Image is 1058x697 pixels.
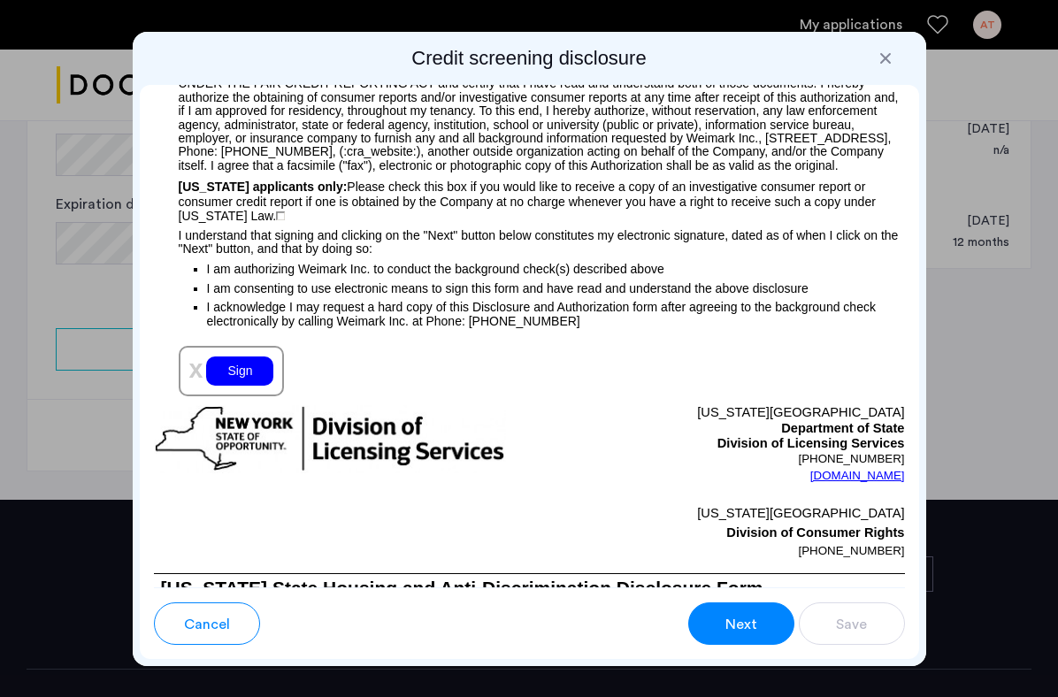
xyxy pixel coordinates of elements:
p: Please check this box if you would like to receive a copy of an investigative consumer report or ... [154,172,905,223]
span: Save [836,614,867,635]
p: [US_STATE][GEOGRAPHIC_DATA] [529,503,905,523]
span: Next [725,614,757,635]
span: [US_STATE] applicants only: [179,180,348,194]
button: button [799,602,905,645]
p: I acknowledge I may request a hard copy of this Disclosure and Authorization form after agreeing ... [207,300,905,328]
button: button [688,602,794,645]
p: Department of State [529,421,905,437]
p: [PHONE_NUMBER] [529,452,905,466]
p: I am consenting to use electronic means to sign this form and have read and understand the above ... [207,279,905,298]
button: button [154,602,260,645]
img: 4LAxfPwtD6BVinC2vKR9tPz10Xbrctccj4YAocJUAAAAASUVORK5CYIIA [276,211,285,220]
p: Division of Licensing Services [529,436,905,452]
span: Cancel [184,614,230,635]
p: Division of Consumer Rights [529,523,905,542]
a: [DOMAIN_NAME] [810,467,905,485]
p: I acknowledge receipt of the DISCLOSURE REGARDING BACKGROUND INVESTIGATION and A SUMMARY OF YOUR ... [154,56,905,173]
p: [US_STATE][GEOGRAPHIC_DATA] [529,405,905,421]
h2: Credit screening disclosure [140,46,919,71]
p: I am authorizing Weimark Inc. to conduct the background check(s) described above [207,257,905,279]
p: I understand that signing and clicking on the "Next" button below constitutes my electronic signa... [154,223,905,256]
div: Sign [206,356,273,386]
span: x [189,355,203,383]
img: new-york-logo.png [154,405,506,473]
p: [PHONE_NUMBER] [529,542,905,560]
h1: [US_STATE] State Housing and Anti-Discrimination Disclosure Form [154,574,905,604]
